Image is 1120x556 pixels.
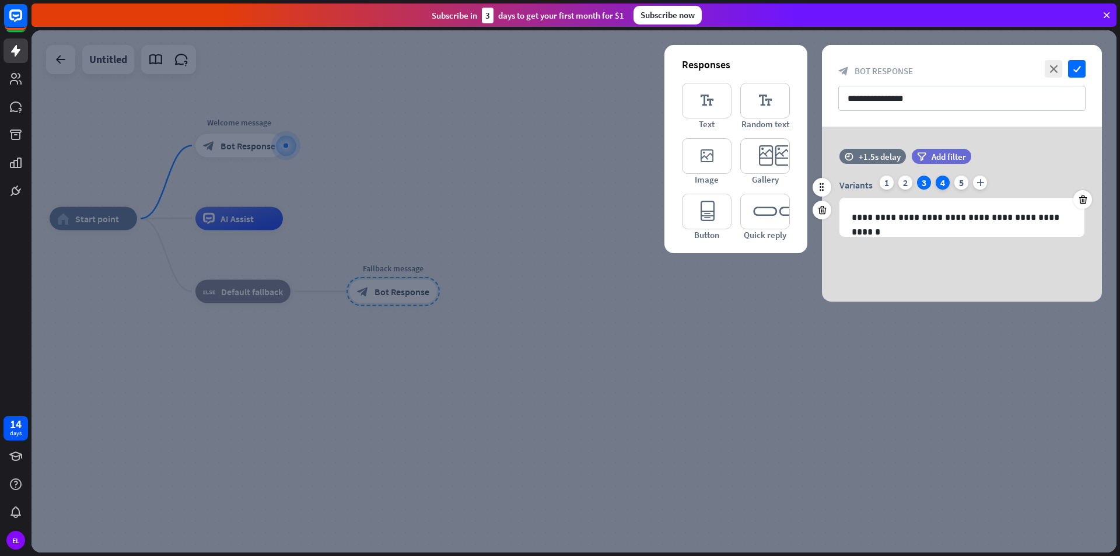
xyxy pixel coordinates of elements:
div: +1.5s delay [859,151,901,162]
div: 4 [936,176,950,190]
div: Subscribe now [633,6,702,25]
span: Variants [839,179,873,191]
div: days [10,429,22,438]
i: time [845,152,853,160]
div: Subscribe in days to get your first month for $1 [432,8,624,23]
i: plus [973,176,987,190]
div: 5 [954,176,968,190]
button: Open LiveChat chat widget [9,5,44,40]
div: 2 [898,176,912,190]
div: 14 [10,419,22,429]
div: 3 [482,8,494,23]
i: check [1068,60,1086,78]
span: Bot Response [855,65,913,76]
i: close [1045,60,1062,78]
i: filter [917,152,926,161]
div: EL [6,531,25,550]
span: Add filter [932,151,966,162]
div: 3 [917,176,931,190]
div: 1 [880,176,894,190]
a: 14 days [3,416,28,440]
i: block_bot_response [838,66,849,76]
